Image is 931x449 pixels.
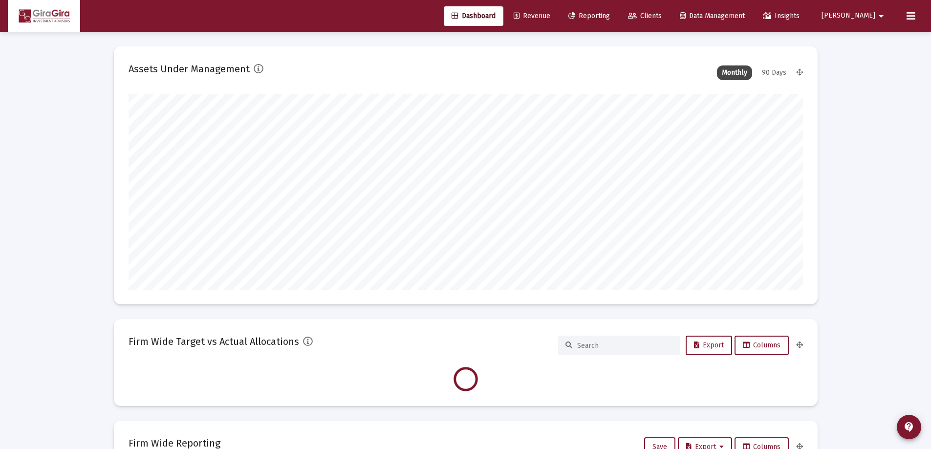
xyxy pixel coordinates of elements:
[875,6,887,26] mat-icon: arrow_drop_down
[735,336,789,355] button: Columns
[755,6,807,26] a: Insights
[628,12,662,20] span: Clients
[810,6,899,25] button: [PERSON_NAME]
[444,6,503,26] a: Dashboard
[452,12,496,20] span: Dashboard
[129,334,299,349] h2: Firm Wide Target vs Actual Allocations
[680,12,745,20] span: Data Management
[717,65,752,80] div: Monthly
[686,336,732,355] button: Export
[822,12,875,20] span: [PERSON_NAME]
[672,6,753,26] a: Data Management
[577,342,673,350] input: Search
[568,12,610,20] span: Reporting
[15,6,73,26] img: Dashboard
[763,12,800,20] span: Insights
[757,65,791,80] div: 90 Days
[561,6,618,26] a: Reporting
[129,61,250,77] h2: Assets Under Management
[620,6,670,26] a: Clients
[514,12,550,20] span: Revenue
[743,341,780,349] span: Columns
[903,421,915,433] mat-icon: contact_support
[694,341,724,349] span: Export
[506,6,558,26] a: Revenue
